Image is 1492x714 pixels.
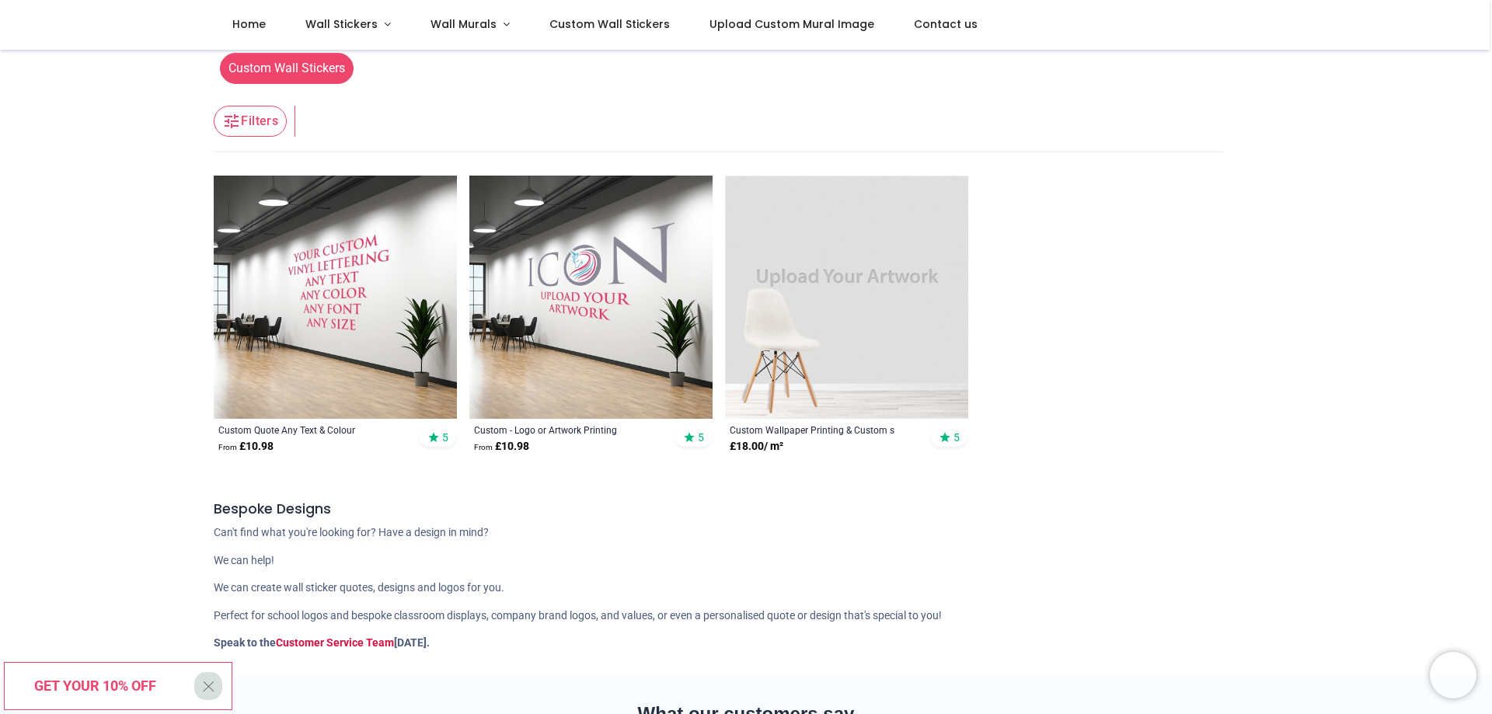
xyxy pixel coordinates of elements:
[214,525,1278,541] p: Can't find what you're looking for? Have a design in mind?
[218,443,237,451] span: From
[953,430,960,444] span: 5
[698,430,704,444] span: 5
[214,106,287,137] button: Filters
[549,16,670,32] span: Custom Wall Stickers
[730,423,917,436] a: Custom Wallpaper Printing & Custom s
[218,423,406,436] a: Custom Quote Any Text & Colour
[469,176,713,419] img: Custom Wall Sticker - Logo or Artwork Printing - Upload your design
[431,16,497,32] span: Wall Murals
[914,16,978,32] span: Contact us
[214,553,1278,569] p: We can help!
[730,439,783,455] strong: £ 18.00 / m²
[1430,652,1476,698] iframe: Brevo live chat
[474,443,493,451] span: From
[725,176,968,419] img: Custom Wallpaper Printing & Custom Wall Murals
[474,439,529,455] strong: £ 10.98
[305,16,378,32] span: Wall Stickers
[218,439,274,455] strong: £ 10.98
[220,53,354,84] span: Custom Wall Stickers
[232,16,266,32] span: Home
[214,636,430,649] strong: Speak to the [DATE].
[214,53,354,84] button: Custom Wall Stickers
[214,608,1278,624] p: Perfect for school logos and bespoke classroom displays, company brand logos, and values, or even...
[214,500,1278,519] h5: Bespoke Designs
[276,636,394,649] a: Customer Service Team
[214,176,457,419] img: Custom Wall Sticker Quote Any Text & Colour - Vinyl Lettering
[442,430,448,444] span: 5
[214,580,1278,596] p: We can create wall sticker quotes, designs and logos for you.
[474,423,661,436] a: Custom - Logo or Artwork Printing
[709,16,874,32] span: Upload Custom Mural Image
